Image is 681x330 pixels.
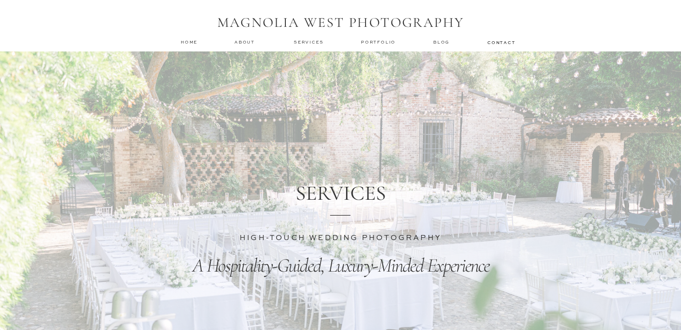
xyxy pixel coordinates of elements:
[234,39,258,45] a: about
[151,253,530,279] p: A Hospitality-Guided, Luxury-Minded Experience
[433,39,452,45] a: Blog
[181,39,198,45] a: home
[294,39,325,45] a: services
[295,181,386,204] h1: SERVICES
[361,39,397,45] a: Portfolio
[487,39,514,45] a: contact
[228,233,453,242] h3: HIGH-TOUCH WEDDING PHOTOGRAPHY
[211,14,470,32] h1: MAGNOLIA WEST PHOTOGRAPHY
